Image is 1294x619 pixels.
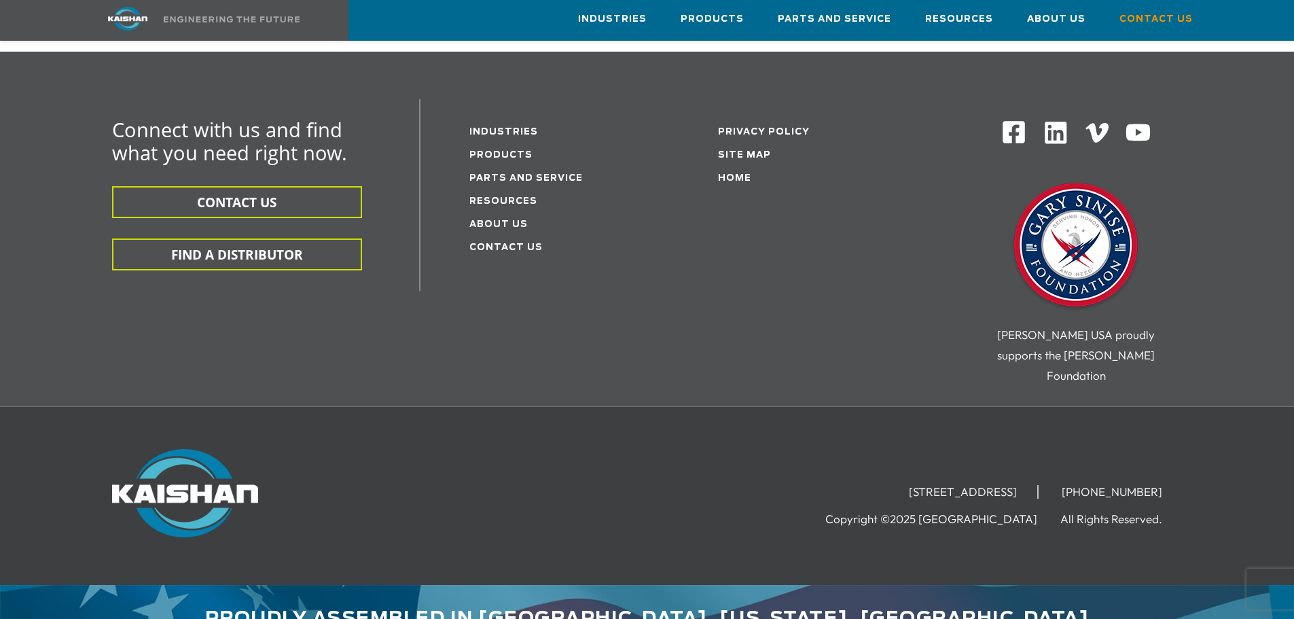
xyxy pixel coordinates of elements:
[1041,485,1183,499] li: [PHONE_NUMBER]
[469,197,537,206] a: Resources
[469,174,583,183] a: Parts and service
[578,12,647,27] span: Industries
[578,1,647,37] a: Industries
[997,328,1155,383] span: [PERSON_NAME] USA proudly supports the [PERSON_NAME] Foundation
[925,12,993,27] span: Resources
[718,174,751,183] a: Home
[778,12,891,27] span: Parts and Service
[469,243,543,252] a: Contact Us
[925,1,993,37] a: Resources
[1119,12,1193,27] span: Contact Us
[825,512,1058,526] li: Copyright ©2025 [GEOGRAPHIC_DATA]
[1085,123,1109,143] img: Vimeo
[681,1,744,37] a: Products
[718,128,810,137] a: Privacy Policy
[888,485,1039,499] li: [STREET_ADDRESS]
[164,16,300,22] img: Engineering the future
[77,7,179,31] img: kaishan logo
[1060,512,1183,526] li: All Rights Reserved.
[112,116,347,166] span: Connect with us and find what you need right now.
[718,151,771,160] a: Site Map
[112,449,258,537] img: Kaishan
[778,1,891,37] a: Parts and Service
[469,128,538,137] a: Industries
[112,238,362,270] button: FIND A DISTRIBUTOR
[1125,120,1151,146] img: Youtube
[1043,120,1069,146] img: Linkedin
[1027,1,1085,37] a: About Us
[469,151,533,160] a: Products
[1119,1,1193,37] a: Contact Us
[112,186,362,218] button: CONTACT US
[1008,179,1144,315] img: Gary Sinise Foundation
[1027,12,1085,27] span: About Us
[1001,120,1026,145] img: Facebook
[681,12,744,27] span: Products
[469,220,528,229] a: About Us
